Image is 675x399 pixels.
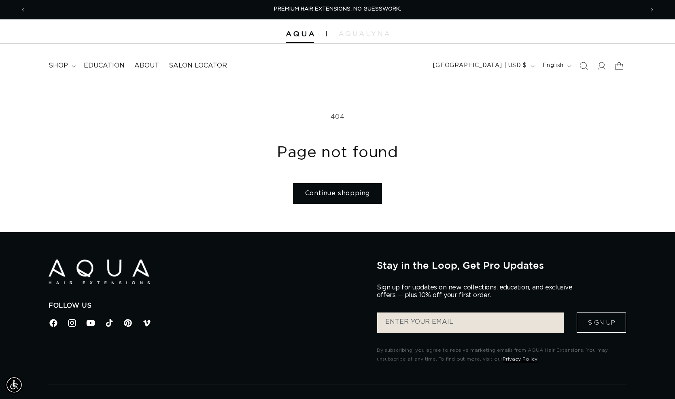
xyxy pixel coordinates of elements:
[377,346,626,363] p: By subscribing, you agree to receive marketing emails from AQUA Hair Extensions. You may unsubscr...
[49,61,68,70] span: shop
[377,312,564,333] input: ENTER YOUR EMAIL
[543,61,564,70] span: English
[433,61,527,70] span: [GEOGRAPHIC_DATA] | USD $
[84,61,125,70] span: Education
[575,57,592,75] summary: Search
[503,357,537,361] a: Privacy Policy
[134,61,159,70] span: About
[293,183,382,204] a: Continue shopping
[377,284,579,299] p: Sign up for updates on new collections, education, and exclusive offers — plus 10% off your first...
[428,58,538,74] button: [GEOGRAPHIC_DATA] | USD $
[129,57,164,75] a: About
[79,57,129,75] a: Education
[169,61,227,70] span: Salon Locator
[49,260,150,284] img: Aqua Hair Extensions
[49,302,365,310] h2: Follow Us
[49,143,626,163] h1: Page not found
[577,312,626,333] button: Sign Up
[5,376,23,394] div: Accessibility Menu
[44,57,79,75] summary: shop
[339,31,389,36] img: aqualyna.com
[643,2,661,17] button: Next announcement
[538,58,575,74] button: English
[49,111,626,123] p: 404
[274,6,401,12] span: PREMIUM HAIR EXTENSIONS. NO GUESSWORK.
[14,2,32,17] button: Previous announcement
[164,57,232,75] a: Salon Locator
[377,260,626,271] h2: Stay in the Loop, Get Pro Updates
[286,31,314,37] img: Aqua Hair Extensions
